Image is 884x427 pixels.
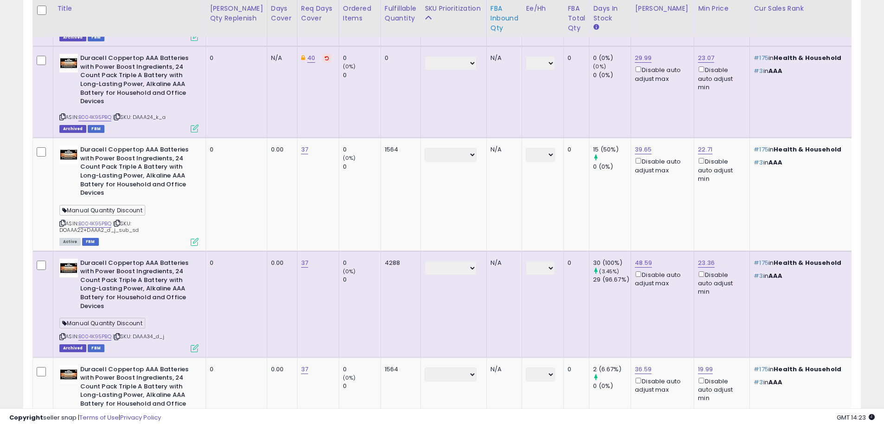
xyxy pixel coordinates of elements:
[490,365,515,374] div: N/A
[80,259,193,313] b: Duracell Coppertop AAA Batteries with Power Boost Ingredients, 24 Count Pack Triple A Battery wit...
[59,33,86,41] span: Listings that have been deleted from Seller Central
[754,54,845,62] p: in
[210,4,263,23] div: [PERSON_NAME] Qty Replenish
[343,365,381,374] div: 0
[490,54,515,62] div: N/A
[754,53,768,62] span: #175
[59,205,145,216] span: Manual Quantity Discount
[343,154,356,162] small: (0%)
[343,374,356,381] small: (0%)
[343,4,377,23] div: Ordered Items
[59,259,78,277] img: 41tPAJdwWhL._SL40_.jpg
[343,276,381,284] div: 0
[837,413,875,422] span: 2025-08-15 14:23 GMT
[635,53,652,63] a: 29.99
[754,67,845,75] p: in
[698,258,715,268] a: 23.36
[774,365,841,374] span: Health & Household
[593,163,631,171] div: 0 (0%)
[754,158,845,167] p: in
[88,125,104,133] span: FBM
[698,65,742,92] div: Disable auto adjust min
[490,4,518,33] div: FBA inbound Qty
[635,65,687,83] div: Disable auto adjust max
[490,145,515,154] div: N/A
[568,259,582,267] div: 0
[754,4,848,13] div: Cur Sales Rank
[9,414,161,422] div: seller snap | |
[599,268,619,275] small: (3.45%)
[210,145,260,154] div: 0
[385,365,413,374] div: 1564
[301,4,335,23] div: Req Days Cover
[698,269,742,296] div: Disable auto adjust min
[754,272,845,280] p: in
[568,4,585,33] div: FBA Total Qty
[271,54,290,62] div: N/A
[59,54,199,131] div: ASIN:
[593,63,606,70] small: (0%)
[490,259,515,267] div: N/A
[568,54,582,62] div: 0
[635,376,687,394] div: Disable auto adjust max
[385,259,413,267] div: 4288
[768,66,782,75] span: AAA
[698,376,742,403] div: Disable auto adjust min
[271,4,293,23] div: Days Cover
[768,378,782,387] span: AAA
[113,113,166,121] span: | SKU: DAAA24_k_a
[78,333,111,341] a: B004K95PBQ
[59,125,86,133] span: Listings that have been deleted from Seller Central
[343,259,381,267] div: 0
[754,145,845,154] p: in
[568,145,582,154] div: 0
[385,54,413,62] div: 0
[59,54,78,72] img: 41tPAJdwWhL._SL40_.jpg
[754,145,768,154] span: #175
[593,365,631,374] div: 2 (6.67%)
[698,365,713,374] a: 19.99
[593,382,631,390] div: 0 (0%)
[635,258,652,268] a: 48.59
[271,365,290,374] div: 0.00
[385,145,413,154] div: 1564
[57,4,202,13] div: Title
[593,54,631,62] div: 0 (0%)
[301,258,308,268] a: 37
[79,413,119,422] a: Terms of Use
[80,365,193,419] b: Duracell Coppertop AAA Batteries with Power Boost Ingredients, 24 Count Pack Triple A Battery wit...
[698,156,742,183] div: Disable auto adjust min
[59,145,199,244] div: ASIN:
[59,318,145,328] span: Manual Quantity Discount
[9,413,43,422] strong: Copyright
[593,259,631,267] div: 30 (100%)
[343,163,381,171] div: 0
[80,145,193,199] b: Duracell Coppertop AAA Batteries with Power Boost Ingredients, 24 Count Pack Triple A Battery wit...
[635,365,652,374] a: 36.59
[343,63,356,70] small: (0%)
[774,145,841,154] span: Health & Household
[271,259,290,267] div: 0.00
[113,333,164,340] span: | SKU: DAAA34_d_j
[774,53,841,62] span: Health & Household
[754,365,845,374] p: in
[754,66,763,75] span: #3
[210,54,260,62] div: 0
[343,145,381,154] div: 0
[754,258,768,267] span: #175
[754,378,763,387] span: #3
[635,145,652,154] a: 39.65
[754,158,763,167] span: #3
[774,258,841,267] span: Health & Household
[82,238,99,246] span: FBM
[635,156,687,174] div: Disable auto adjust max
[593,145,631,154] div: 15 (50%)
[78,113,111,121] a: B004K95PBQ
[343,54,381,62] div: 0
[343,382,381,390] div: 0
[385,4,417,23] div: Fulfillable Quantity
[635,269,687,288] div: Disable auto adjust max
[593,23,599,32] small: Days In Stock.
[59,365,78,384] img: 41tPAJdwWhL._SL40_.jpg
[754,365,768,374] span: #175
